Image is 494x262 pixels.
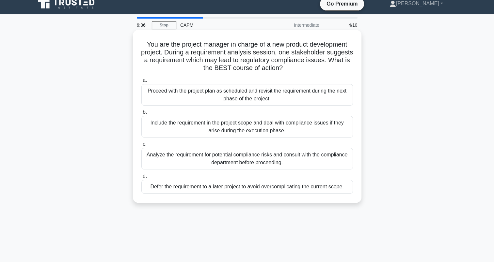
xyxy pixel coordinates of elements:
span: d. [143,173,147,179]
div: 6:36 [133,19,152,32]
div: Analyze the requirement for potential compliance risks and consult with the compliance department... [141,148,353,169]
span: b. [143,109,147,115]
a: Stop [152,21,176,29]
div: 4/10 [323,19,361,32]
div: Proceed with the project plan as scheduled and revisit the requirement during the next phase of t... [141,84,353,106]
span: c. [143,141,147,147]
div: Include the requirement in the project scope and deal with compliance issues if they arise during... [141,116,353,138]
div: CAPM [176,19,266,32]
div: Intermediate [266,19,323,32]
h5: You are the project manager in charge of a new product development project. During a requirement ... [141,40,354,72]
span: a. [143,77,147,83]
div: Defer the requirement to a later project to avoid overcomplicating the current scope. [141,180,353,194]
